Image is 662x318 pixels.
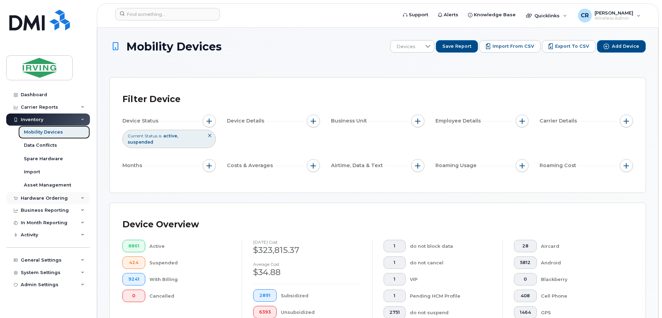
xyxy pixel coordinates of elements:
div: Cell Phone [541,290,622,302]
span: 5812 [520,260,531,265]
h4: Average cost [253,262,361,266]
div: Suspended [149,256,231,269]
button: Import from CSV [479,40,541,53]
div: Subsidized [281,289,361,302]
button: Export to CSV [542,40,596,53]
div: $34.88 [253,266,361,278]
div: Cancelled [149,290,231,302]
span: Roaming Usage [435,162,479,169]
span: Roaming Cost [540,162,578,169]
span: Costs & Averages [227,162,275,169]
div: $323,815.37 [253,244,361,256]
span: Add Device [612,43,639,49]
div: VIP [410,273,492,285]
button: 0 [122,290,145,302]
button: 8861 [122,240,145,252]
span: 8861 [128,243,139,249]
div: Active [149,240,231,252]
span: Employee Details [435,117,483,125]
div: Aircard [541,240,622,252]
div: do not block data [410,240,492,252]
span: 408 [520,293,531,299]
div: Android [541,256,622,269]
h4: [DATE] cost [253,240,361,244]
span: suspended [128,139,153,145]
span: Device Status [122,117,160,125]
span: Import from CSV [493,43,534,49]
span: Devices [390,40,421,53]
span: Save Report [442,43,471,49]
button: 2891 [253,289,277,302]
div: With Billing [149,273,231,285]
div: Device Overview [122,216,199,234]
span: 28 [520,243,531,249]
span: 1 [389,243,400,249]
span: 1 [389,293,400,299]
button: 1 [384,256,406,269]
span: Export to CSV [555,43,589,49]
span: Current Status [128,133,157,139]
span: 424 [128,260,139,265]
div: do not cancel [410,256,492,269]
span: Business Unit [331,117,369,125]
span: is [159,133,162,139]
span: 1 [389,260,400,265]
span: Airtime, Data & Text [331,162,385,169]
button: 1 [384,290,406,302]
button: 9241 [122,273,145,285]
div: Pending HCM Profile [410,290,492,302]
span: Carrier Details [540,117,579,125]
span: 1464 [520,310,531,315]
button: Save Report [436,40,478,53]
span: Months [122,162,144,169]
span: 6393 [259,309,271,315]
span: Mobility Devices [126,40,222,53]
button: 424 [122,256,145,269]
span: 2751 [389,310,400,315]
button: 28 [514,240,537,252]
span: active [163,133,178,138]
span: 1 [389,276,400,282]
button: 1 [384,273,406,285]
div: Blackberry [541,273,622,285]
button: 5812 [514,256,537,269]
span: 2891 [259,293,271,298]
button: Add Device [597,40,646,53]
span: 9241 [128,276,139,282]
span: Device Details [227,117,266,125]
span: 0 [128,293,139,299]
button: 0 [514,273,537,285]
span: 0 [520,276,531,282]
button: 1 [384,240,406,252]
div: Filter Device [122,90,181,108]
button: 408 [514,290,537,302]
